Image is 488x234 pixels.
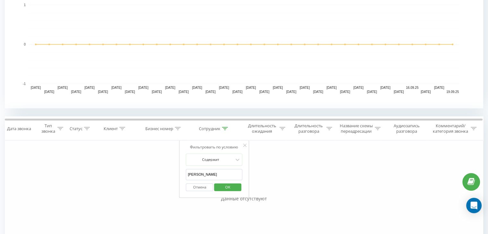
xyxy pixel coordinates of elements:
text: [DATE] [98,90,108,94]
text: [DATE] [84,86,95,89]
text: [DATE] [232,90,243,94]
text: [DATE] [31,86,41,89]
div: Клиент [104,126,118,131]
div: Дата звонка [7,126,31,131]
button: OK [214,183,241,191]
text: -1 [23,82,26,86]
text: [DATE] [259,90,270,94]
text: [DATE] [313,90,323,94]
input: Введите значение [186,169,243,180]
div: Комментарий/категория звонка [432,123,469,134]
text: [DATE] [394,90,404,94]
div: Статус [70,126,82,131]
text: [DATE] [421,90,431,94]
text: [DATE] [300,86,310,89]
div: Бизнес номер [145,126,173,131]
text: [DATE] [138,86,149,89]
div: Open Intercom Messenger [466,198,482,213]
div: Данные отсутствуют [5,196,483,202]
div: Аудиозапись разговора [388,123,425,134]
button: Отмена [186,183,213,191]
text: [DATE] [165,86,176,89]
text: [DATE] [327,86,337,89]
text: [DATE] [152,90,162,94]
text: 16.09.25 [406,86,418,89]
text: [DATE] [340,90,350,94]
text: 1 [24,3,26,7]
text: [DATE] [273,86,283,89]
div: Тип звонка [40,123,56,134]
text: [DATE] [192,86,202,89]
div: Фильтровать по условию [186,144,243,150]
div: Сотрудник [199,126,220,131]
span: OK [219,182,237,192]
div: Длительность разговора [293,123,325,134]
div: Длительность ожидания [246,123,278,134]
text: [DATE] [367,90,377,94]
text: [DATE] [179,90,189,94]
text: [DATE] [380,86,390,89]
text: [DATE] [434,86,444,89]
text: 19.09.25 [446,90,459,94]
text: [DATE] [219,86,229,89]
text: [DATE] [125,90,135,94]
text: 0 [24,43,26,46]
text: [DATE] [246,86,256,89]
text: [DATE] [58,86,68,89]
text: [DATE] [71,90,81,94]
text: [DATE] [205,90,216,94]
text: [DATE] [286,90,296,94]
text: [DATE] [44,90,55,94]
div: Название схемы переадресации [339,123,373,134]
text: [DATE] [111,86,122,89]
text: [DATE] [353,86,364,89]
